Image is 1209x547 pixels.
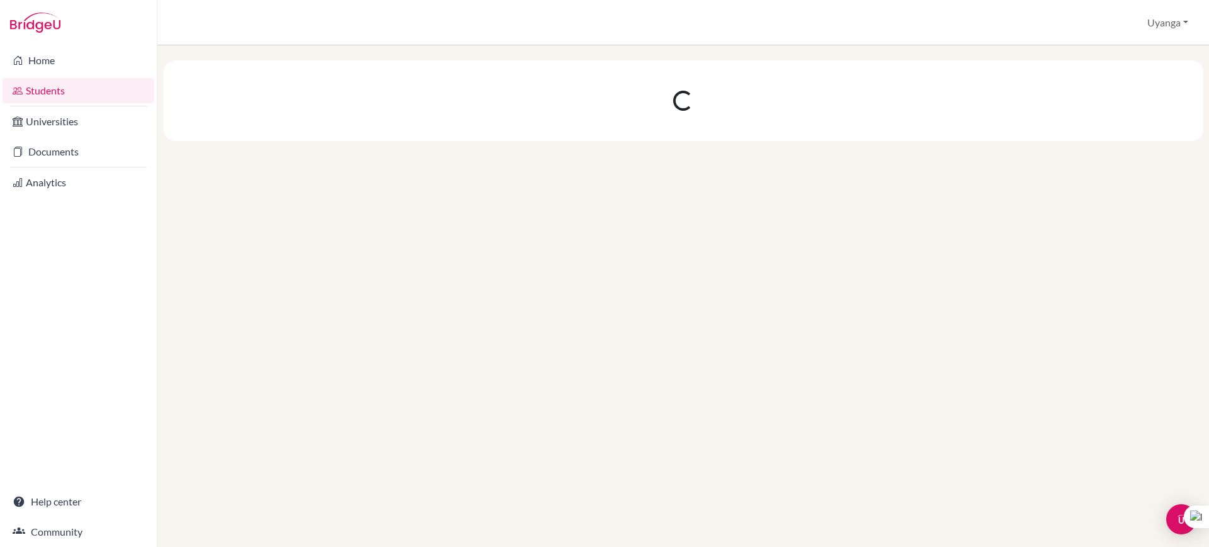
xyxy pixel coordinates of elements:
a: Analytics [3,170,154,195]
a: Universities [3,109,154,134]
div: Open Intercom Messenger [1166,504,1196,534]
img: Bridge-U [10,13,60,33]
a: Students [3,78,154,103]
a: Home [3,48,154,73]
a: Help center [3,489,154,514]
button: Uyanga [1142,11,1194,35]
a: Documents [3,139,154,164]
a: Community [3,519,154,544]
